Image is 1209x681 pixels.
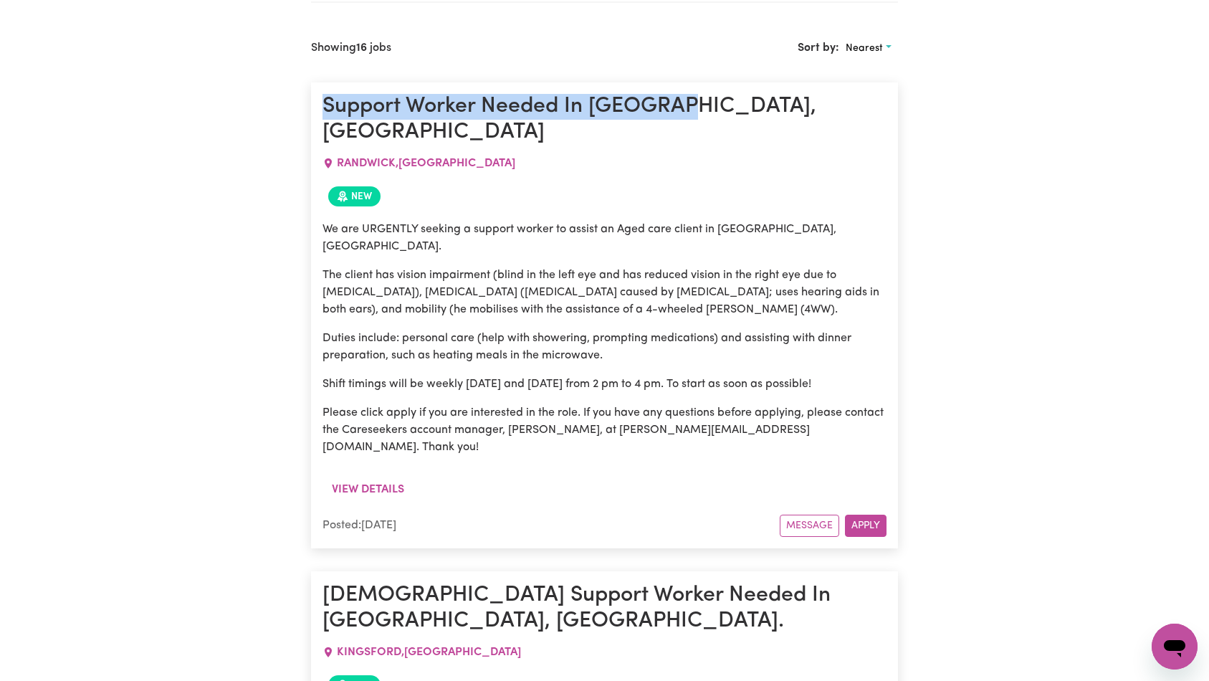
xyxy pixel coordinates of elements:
button: Message [780,515,839,537]
button: Sort search results [839,37,898,59]
button: View details [322,476,414,503]
h2: Showing jobs [311,42,391,55]
p: The client has vision impairment (blind in the left eye and has reduced vision in the right eye d... [322,267,887,318]
span: Sort by: [798,42,839,54]
p: Please click apply if you are interested in the role. If you have any questions before applying, ... [322,404,887,456]
span: KINGSFORD , [GEOGRAPHIC_DATA] [337,647,521,658]
p: Shift timings will be weekly [DATE] and [DATE] from 2 pm to 4 pm. To start as soon as possible! [322,376,887,393]
h1: Support Worker Needed In [GEOGRAPHIC_DATA], [GEOGRAPHIC_DATA] [322,94,887,146]
h1: [DEMOGRAPHIC_DATA] Support Worker Needed In [GEOGRAPHIC_DATA], [GEOGRAPHIC_DATA]. [322,583,887,635]
button: Apply for this job [845,515,887,537]
span: RANDWICK , [GEOGRAPHIC_DATA] [337,158,515,169]
p: Duties include: personal care (help with showering, prompting medications) and assisting with din... [322,330,887,364]
div: Posted: [DATE] [322,517,780,534]
p: We are URGENTLY seeking a support worker to assist an Aged care client in [GEOGRAPHIC_DATA], [GEO... [322,221,887,255]
span: Nearest [846,43,883,54]
b: 16 [356,42,367,54]
span: Job posted within the last 30 days [328,186,381,206]
iframe: Button to launch messaging window [1152,624,1198,670]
